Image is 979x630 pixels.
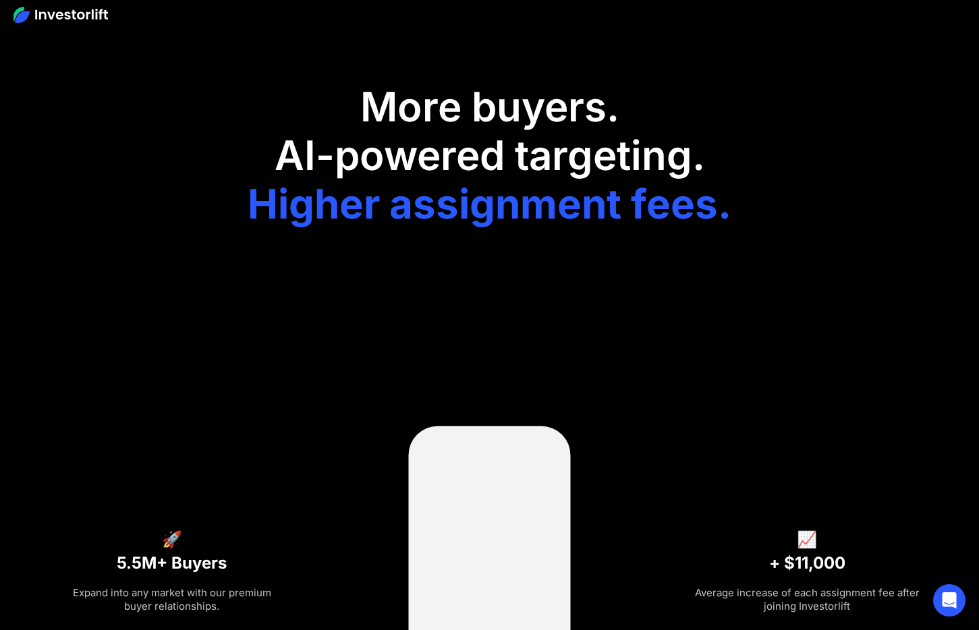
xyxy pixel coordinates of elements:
h1: Higher assignment fees. [248,179,731,233]
div: Average increase of each assignment fee after joining Investorlift [693,586,921,613]
h6: 🚀 [162,533,182,546]
h1: More buyers. AI-powered targeting. [248,82,731,179]
h6: 📈 [797,533,817,546]
div: Open Intercom Messenger [933,584,966,617]
h3: + $11,000 [769,553,845,577]
div: Expand into any market with our premium buyer relationships. [58,586,286,613]
h3: 5.5M+ Buyers [117,553,227,577]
